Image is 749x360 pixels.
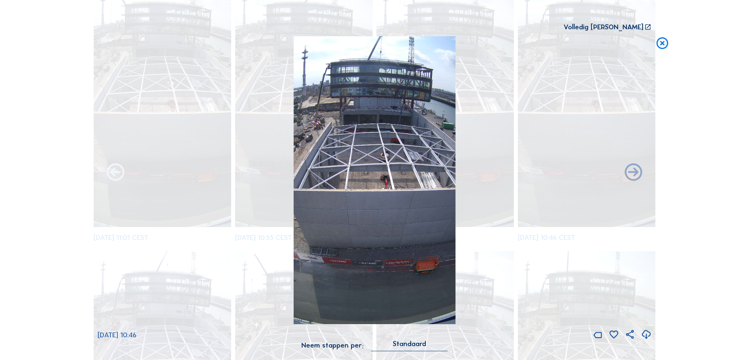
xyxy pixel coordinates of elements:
[564,23,643,31] div: Volledig [PERSON_NAME]
[294,36,455,324] img: Image
[623,162,644,183] i: Back
[393,341,426,347] div: Standaard
[371,341,448,351] div: Standaard
[98,331,136,339] span: [DATE] 10:46
[105,162,126,183] i: Forward
[301,342,364,349] div: Neem stappen per:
